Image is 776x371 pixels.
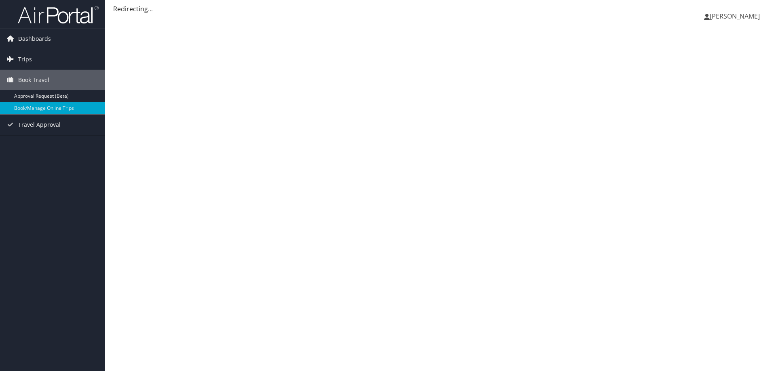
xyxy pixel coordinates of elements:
[704,4,768,28] a: [PERSON_NAME]
[113,4,768,14] div: Redirecting...
[18,115,61,135] span: Travel Approval
[18,70,49,90] span: Book Travel
[18,29,51,49] span: Dashboards
[710,12,760,21] span: [PERSON_NAME]
[18,5,99,24] img: airportal-logo.png
[18,49,32,69] span: Trips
